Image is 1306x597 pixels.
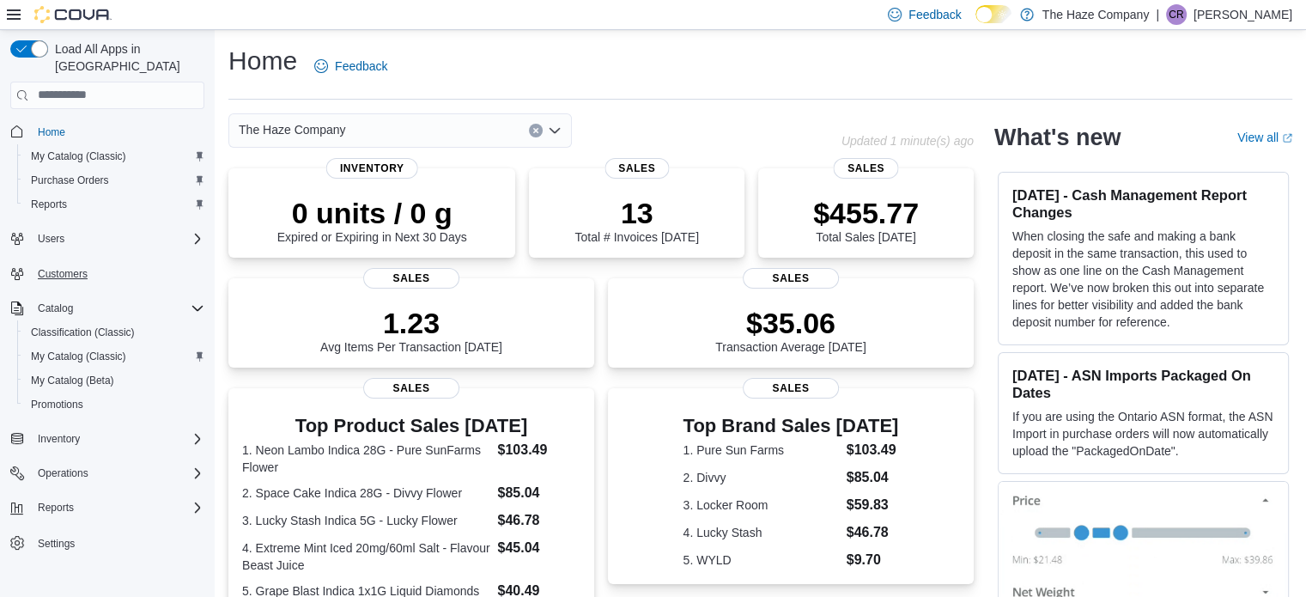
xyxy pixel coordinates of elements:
button: Clear input [529,124,543,137]
dt: 4. Lucky Stash [683,524,840,541]
span: Promotions [24,394,204,415]
button: Inventory [3,427,211,451]
p: 0 units / 0 g [277,196,467,230]
a: View allExternal link [1237,131,1292,144]
dt: 3. Lucky Stash Indica 5G - Lucky Flower [242,512,490,529]
dt: 1. Pure Sun Farms [683,442,840,459]
button: Open list of options [548,124,562,137]
span: Catalog [31,298,204,319]
button: Reports [17,192,211,216]
span: The Haze Company [239,119,346,140]
p: | [1156,4,1159,25]
h3: [DATE] - ASN Imports Packaged On Dates [1012,367,1274,401]
span: My Catalog (Classic) [31,149,126,163]
dt: 2. Divvy [683,469,840,486]
a: Purchase Orders [24,170,116,191]
span: Inventory [31,429,204,449]
dd: $103.49 [497,440,580,460]
span: Sales [743,378,839,399]
a: My Catalog (Classic) [24,346,133,367]
span: Inventory [38,432,80,446]
button: Settings [3,530,211,555]
button: Operations [31,463,95,484]
div: Avg Items Per Transaction [DATE] [320,306,502,354]
div: Expired or Expiring in Next 30 Days [277,196,467,244]
button: Customers [3,261,211,286]
button: Users [31,228,71,249]
span: Catalog [38,302,73,315]
div: Transaction Average [DATE] [715,306,866,354]
button: Home [3,119,211,144]
dd: $59.83 [847,495,899,515]
h2: What's new [994,124,1121,151]
p: $35.06 [715,306,866,340]
a: Home [31,122,72,143]
button: My Catalog (Classic) [17,144,211,168]
dt: 3. Locker Room [683,496,840,514]
div: Cindy Russell [1166,4,1187,25]
span: Sales [743,268,839,289]
h3: Top Brand Sales [DATE] [683,416,899,436]
a: My Catalog (Classic) [24,146,133,167]
span: My Catalog (Classic) [31,350,126,363]
button: Users [3,227,211,251]
span: Sales [363,268,459,289]
dt: 5. WYLD [683,551,840,569]
span: Settings [31,532,204,553]
span: Load All Apps in [GEOGRAPHIC_DATA] [48,40,204,75]
span: Promotions [31,398,83,411]
p: The Haze Company [1042,4,1150,25]
div: Total Sales [DATE] [813,196,919,244]
a: Customers [31,264,94,284]
dd: $45.04 [497,538,580,558]
button: Catalog [3,296,211,320]
button: Reports [3,496,211,520]
button: Reports [31,497,81,518]
p: Updated 1 minute(s) ago [841,134,974,148]
span: Customers [31,263,204,284]
span: CR [1169,4,1183,25]
dt: 4. Extreme Mint Iced 20mg/60ml Salt - Flavour Beast Juice [242,539,490,574]
span: Home [31,121,204,143]
a: Promotions [24,394,90,415]
h3: [DATE] - Cash Management Report Changes [1012,186,1274,221]
span: Operations [38,466,88,480]
span: Reports [31,198,67,211]
dd: $46.78 [847,522,899,543]
p: If you are using the Ontario ASN format, the ASN Import in purchase orders will now automatically... [1012,408,1274,460]
span: Reports [31,497,204,518]
dd: $103.49 [847,440,899,460]
a: My Catalog (Beta) [24,370,121,391]
a: Settings [31,533,82,554]
span: Purchase Orders [24,170,204,191]
button: Purchase Orders [17,168,211,192]
p: 1.23 [320,306,502,340]
img: Cova [34,6,112,23]
span: Feedback [908,6,961,23]
svg: External link [1282,133,1292,143]
span: My Catalog (Beta) [24,370,204,391]
button: My Catalog (Beta) [17,369,211,393]
span: Operations [31,463,204,484]
dd: $46.78 [497,510,580,531]
p: [PERSON_NAME] [1194,4,1292,25]
a: Feedback [307,49,394,83]
span: Inventory [326,158,418,179]
span: Users [38,232,64,246]
dt: 2. Space Cake Indica 28G - Divvy Flower [242,484,490,502]
span: My Catalog (Classic) [24,346,204,367]
span: My Catalog (Classic) [24,146,204,167]
p: 13 [574,196,698,230]
span: Reports [24,194,204,215]
div: Total # Invoices [DATE] [574,196,698,244]
span: Sales [604,158,669,179]
button: Catalog [31,298,80,319]
span: Purchase Orders [31,174,109,187]
dd: $85.04 [497,483,580,503]
a: Reports [24,194,74,215]
p: $455.77 [813,196,919,230]
button: Inventory [31,429,87,449]
span: Home [38,125,65,139]
span: Settings [38,537,75,551]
